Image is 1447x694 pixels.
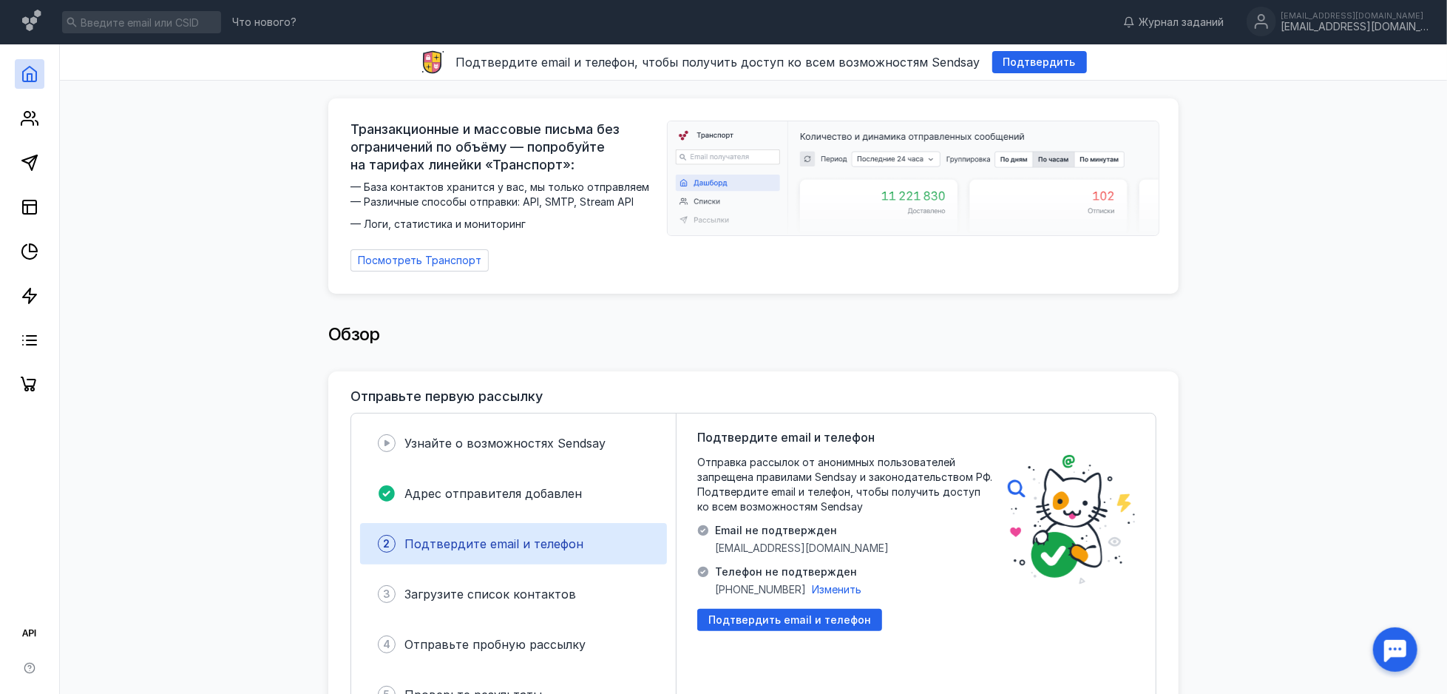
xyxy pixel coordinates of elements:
[404,637,586,652] span: Отправьте пробную рассылку
[350,389,543,404] h3: Отправьте первую рассылку
[812,582,861,597] button: Изменить
[668,121,1159,235] img: dashboard-transport-banner
[404,436,606,451] span: Узнайте о возможностях Sendsay
[708,614,871,627] span: Подтвердить email и телефон
[350,180,658,232] span: — База контактов хранится у вас, мы только отправляем — Различные способы отправки: API, SMTP, St...
[456,55,980,70] span: Подтвердите email и телефон, чтобы получить доступ ко всем возможностям Sendsay
[384,536,390,551] span: 2
[383,637,390,652] span: 4
[715,541,889,556] span: [EMAIL_ADDRESS][DOMAIN_NAME]
[697,455,993,514] span: Отправка рассылок от анонимных пользователей запрещена правилами Sendsay и законодательством РФ. ...
[1008,455,1135,584] img: poster
[350,121,658,174] span: Транзакционные и массовые письма без ограничений по объёму — попробуйте на тарифах линейки «Транс...
[358,255,481,267] span: Посмотреть Транспорт
[225,17,304,27] a: Что нового?
[232,17,296,27] span: Что нового?
[992,51,1087,73] button: Подтвердить
[1281,11,1429,20] div: [EMAIL_ADDRESS][DOMAIN_NAME]
[383,587,390,602] span: 3
[404,536,583,551] span: Подтвердите email и телефон
[404,486,582,501] span: Адрес отправителя добавлен
[715,582,806,597] span: [PHONE_NUMBER]
[812,583,861,596] span: Изменить
[350,249,489,272] a: Посмотреть Транспорт
[404,587,576,602] span: Загрузите список контактов
[1003,56,1076,69] span: Подтвердить
[715,565,861,579] span: Телефон не подтвержден
[1139,15,1224,30] span: Журнал заданий
[328,323,380,345] span: Обзор
[62,11,221,33] input: Введите email или CSID
[697,428,875,446] span: Подтвердите email и телефон
[1116,15,1231,30] a: Журнал заданий
[1281,21,1429,33] div: [EMAIL_ADDRESS][DOMAIN_NAME]
[715,523,889,538] span: Email не подтвержден
[697,609,882,631] button: Подтвердить email и телефон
